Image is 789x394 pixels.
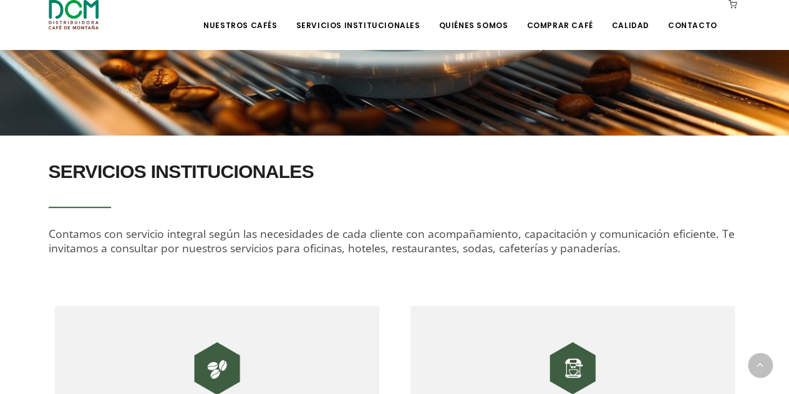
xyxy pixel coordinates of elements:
a: Comprar Café [519,1,600,31]
h2: SERVICIOS INSTITUCIONALES [49,154,741,189]
a: Nuestros Cafés [196,1,284,31]
a: Contacto [661,1,725,31]
a: Calidad [604,1,656,31]
a: Servicios Institucionales [288,1,427,31]
a: Quiénes Somos [431,1,515,31]
span: Contamos con servicio integral según las necesidades de cada cliente con acompañamiento, capacita... [49,226,735,255]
